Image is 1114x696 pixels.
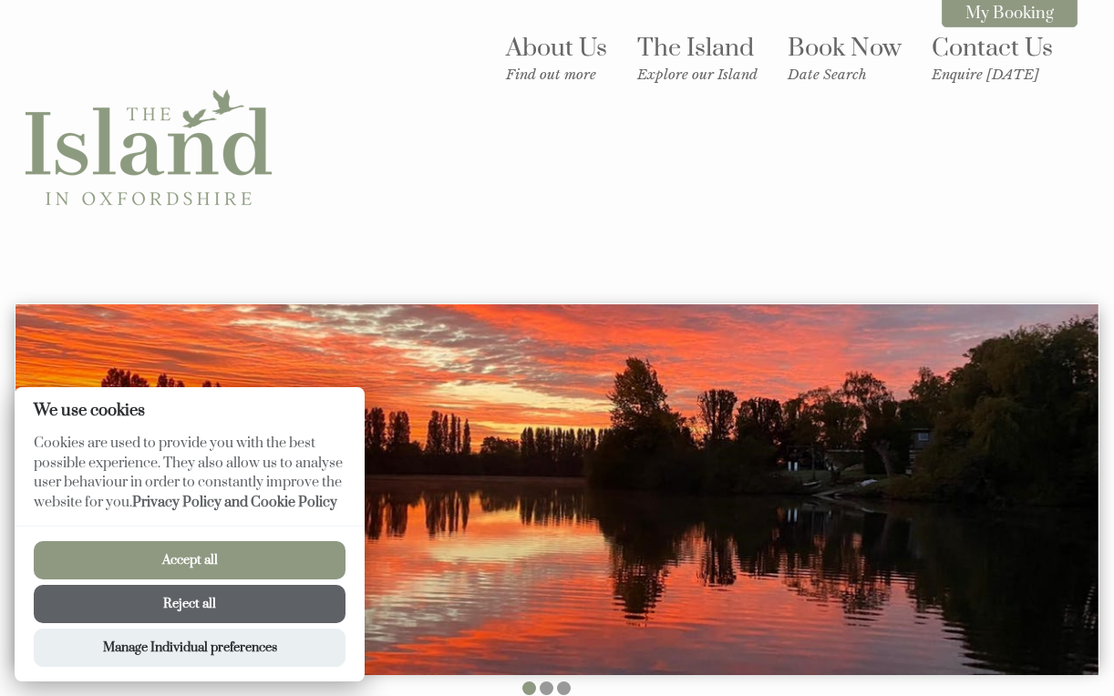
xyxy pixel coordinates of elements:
[637,66,758,83] small: Explore our Island
[26,26,272,271] img: The Island in Oxfordshire
[506,33,607,83] a: About UsFind out more
[15,434,365,526] p: Cookies are used to provide you with the best possible experience. They also allow us to analyse ...
[788,66,902,83] small: Date Search
[34,585,346,623] button: Reject all
[34,629,346,667] button: Manage Individual preferences
[932,66,1053,83] small: Enquire [DATE]
[34,541,346,579] button: Accept all
[637,33,758,83] a: The IslandExplore our Island
[932,33,1053,83] a: Contact UsEnquire [DATE]
[15,402,365,419] h2: We use cookies
[132,494,337,511] a: Privacy Policy and Cookie Policy
[788,33,902,83] a: Book NowDate Search
[506,66,607,83] small: Find out more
